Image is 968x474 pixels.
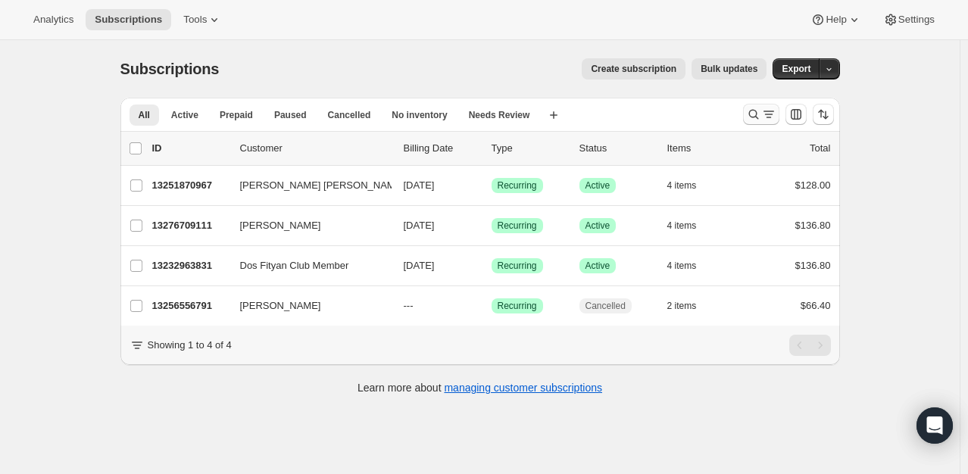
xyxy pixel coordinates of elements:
[174,9,231,30] button: Tools
[444,382,602,394] a: managing customer subscriptions
[152,141,831,156] div: IDCustomerBilling DateTypeStatusItemsTotal
[826,14,846,26] span: Help
[810,141,830,156] p: Total
[95,14,162,26] span: Subscriptions
[667,141,743,156] div: Items
[274,109,307,121] span: Paused
[404,300,414,311] span: ---
[773,58,820,80] button: Export
[585,260,610,272] span: Active
[667,255,714,276] button: 4 items
[171,109,198,121] span: Active
[542,104,566,126] button: Create new view
[148,338,232,353] p: Showing 1 to 4 of 4
[231,294,383,318] button: [PERSON_NAME]
[152,255,831,276] div: 13232963831Dos Fityan Club Member[DATE]SuccessRecurringSuccessActive4 items$136.80
[404,179,435,191] span: [DATE]
[492,141,567,156] div: Type
[667,175,714,196] button: 4 items
[220,109,253,121] span: Prepaid
[498,220,537,232] span: Recurring
[582,58,685,80] button: Create subscription
[667,215,714,236] button: 4 items
[813,104,834,125] button: Sort the results
[801,9,870,30] button: Help
[874,9,944,30] button: Settings
[898,14,935,26] span: Settings
[152,141,228,156] p: ID
[139,109,150,121] span: All
[585,220,610,232] span: Active
[231,254,383,278] button: Dos Fityan Club Member
[404,260,435,271] span: [DATE]
[328,109,371,121] span: Cancelled
[585,179,610,192] span: Active
[152,178,228,193] p: 13251870967
[152,218,228,233] p: 13276709111
[469,109,530,121] span: Needs Review
[785,104,807,125] button: Customize table column order and visibility
[392,109,447,121] span: No inventory
[692,58,767,80] button: Bulk updates
[585,300,626,312] span: Cancelled
[795,179,831,191] span: $128.00
[801,300,831,311] span: $66.40
[152,295,831,317] div: 13256556791[PERSON_NAME]---SuccessRecurringCancelled2 items$66.40
[120,61,220,77] span: Subscriptions
[498,300,537,312] span: Recurring
[667,220,697,232] span: 4 items
[358,380,602,395] p: Learn more about
[782,63,810,75] span: Export
[231,173,383,198] button: [PERSON_NAME] [PERSON_NAME]
[591,63,676,75] span: Create subscription
[795,260,831,271] span: $136.80
[152,258,228,273] p: 13232963831
[240,218,321,233] span: [PERSON_NAME]
[667,295,714,317] button: 2 items
[789,335,831,356] nav: Pagination
[240,178,404,193] span: [PERSON_NAME] [PERSON_NAME]
[579,141,655,156] p: Status
[152,175,831,196] div: 13251870967[PERSON_NAME] [PERSON_NAME][DATE]SuccessRecurringSuccessActive4 items$128.00
[240,298,321,313] span: [PERSON_NAME]
[667,179,697,192] span: 4 items
[152,298,228,313] p: 13256556791
[795,220,831,231] span: $136.80
[24,9,83,30] button: Analytics
[240,258,349,273] span: Dos Fityan Club Member
[404,220,435,231] span: [DATE]
[86,9,171,30] button: Subscriptions
[667,260,697,272] span: 4 items
[916,407,953,444] div: Open Intercom Messenger
[404,141,479,156] p: Billing Date
[183,14,207,26] span: Tools
[231,214,383,238] button: [PERSON_NAME]
[152,215,831,236] div: 13276709111[PERSON_NAME][DATE]SuccessRecurringSuccessActive4 items$136.80
[240,141,392,156] p: Customer
[667,300,697,312] span: 2 items
[701,63,757,75] span: Bulk updates
[33,14,73,26] span: Analytics
[498,260,537,272] span: Recurring
[743,104,779,125] button: Search and filter results
[498,179,537,192] span: Recurring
